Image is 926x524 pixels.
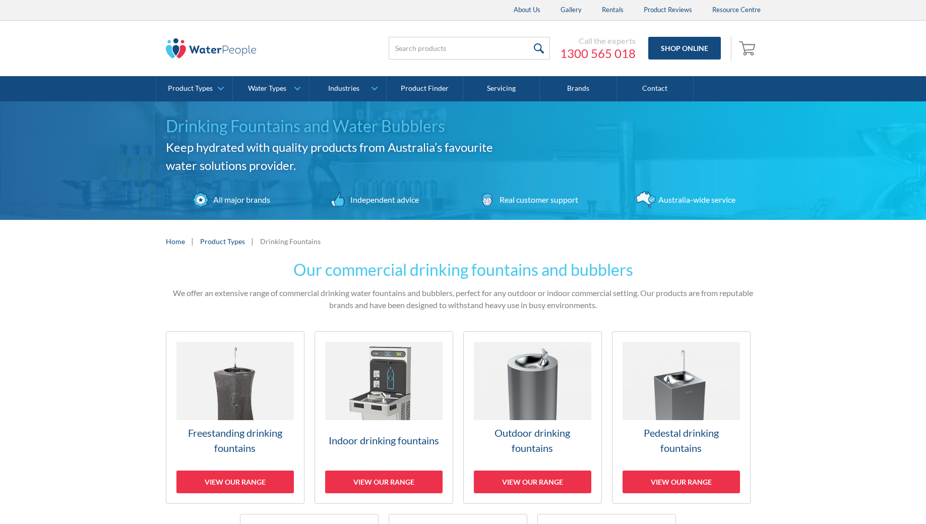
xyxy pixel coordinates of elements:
[156,76,232,101] a: Product Types
[328,84,359,93] div: Industries
[166,236,185,247] a: Home
[617,76,694,101] a: Contact
[200,236,245,247] a: Product Types
[176,425,294,455] h3: Freestanding drinking fountains
[348,194,419,206] div: Independent advice
[560,46,636,61] a: 1300 565 018
[387,76,463,101] a: Product Finder
[176,471,294,493] div: View our range
[463,331,602,504] a: Outdoor drinking fountainsView our range
[260,236,321,247] div: Drinking Fountains
[166,331,304,504] a: Freestanding drinking fountainsView our range
[656,194,735,206] div: Australia-wide service
[315,331,453,504] a: Indoor drinking fountainsView our range
[497,194,578,206] div: Real customer support
[648,37,721,60] a: Shop Online
[540,76,616,101] a: Brands
[474,425,591,455] h3: Outdoor drinking fountains
[166,38,257,59] img: The Water People
[325,433,443,448] h3: Indoor drinking fountains
[233,76,309,101] a: Water Types
[389,37,550,60] input: Search products
[211,194,270,206] div: All major brands
[250,235,255,247] div: |
[166,114,509,138] h1: Drinking Fountains and Water Bubblers
[623,425,740,455] h3: Pedestal drinking fountains
[248,84,286,93] div: Water Types
[310,76,386,101] a: Industries
[168,84,213,93] div: Product Types
[190,235,195,247] div: |
[739,40,758,56] img: shopping cart
[166,138,509,174] h2: Keep hydrated with quality products from Australia’s favourite water solutions provider.
[623,471,740,493] div: View our range
[463,76,540,101] a: Servicing
[166,258,761,282] h2: Our commercial drinking fountains and bubblers
[166,287,761,311] p: We offer an extensive range of commercial drinking water fountains and bubblers, perfect for any ...
[560,36,636,46] div: Call the experts
[736,36,761,61] a: Open cart
[612,331,751,504] a: Pedestal drinking fountainsView our range
[325,471,443,493] div: View our range
[474,471,591,493] div: View our range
